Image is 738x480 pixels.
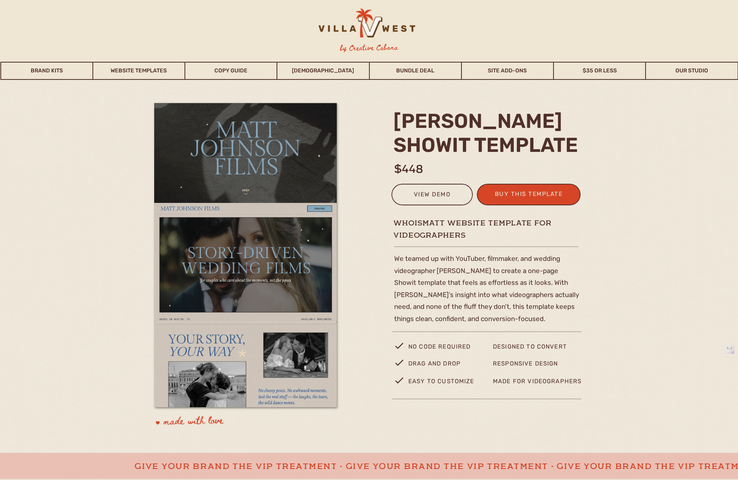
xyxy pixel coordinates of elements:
[408,376,478,392] p: easy to customize
[397,189,468,202] a: view demo
[493,376,598,392] p: made for videographers
[554,62,645,80] a: $35 or Less
[185,62,277,80] a: Copy Guide
[164,414,276,432] p: made with love
[646,62,737,80] a: Our Studio
[490,189,567,202] a: buy this template
[334,42,405,54] h3: by Creative Cabana
[462,62,553,80] a: Site Add-Ons
[93,62,184,80] a: Website Templates
[394,161,458,176] h1: $448
[1,62,92,80] a: Brand Kits
[393,109,583,156] h2: [PERSON_NAME] Showit template
[277,62,369,80] a: [DEMOGRAPHIC_DATA]
[493,342,581,357] p: designed to convert
[408,342,480,357] p: no code required
[408,358,469,373] p: drag and drop
[370,62,461,80] a: Bundle Deal
[394,253,581,339] p: We teamed up with YouTuber, filmmaker, and wedding videographer [PERSON_NAME] to create a one-pag...
[493,358,564,373] p: Responsive design
[393,218,609,228] h1: whoismatt website template for videographers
